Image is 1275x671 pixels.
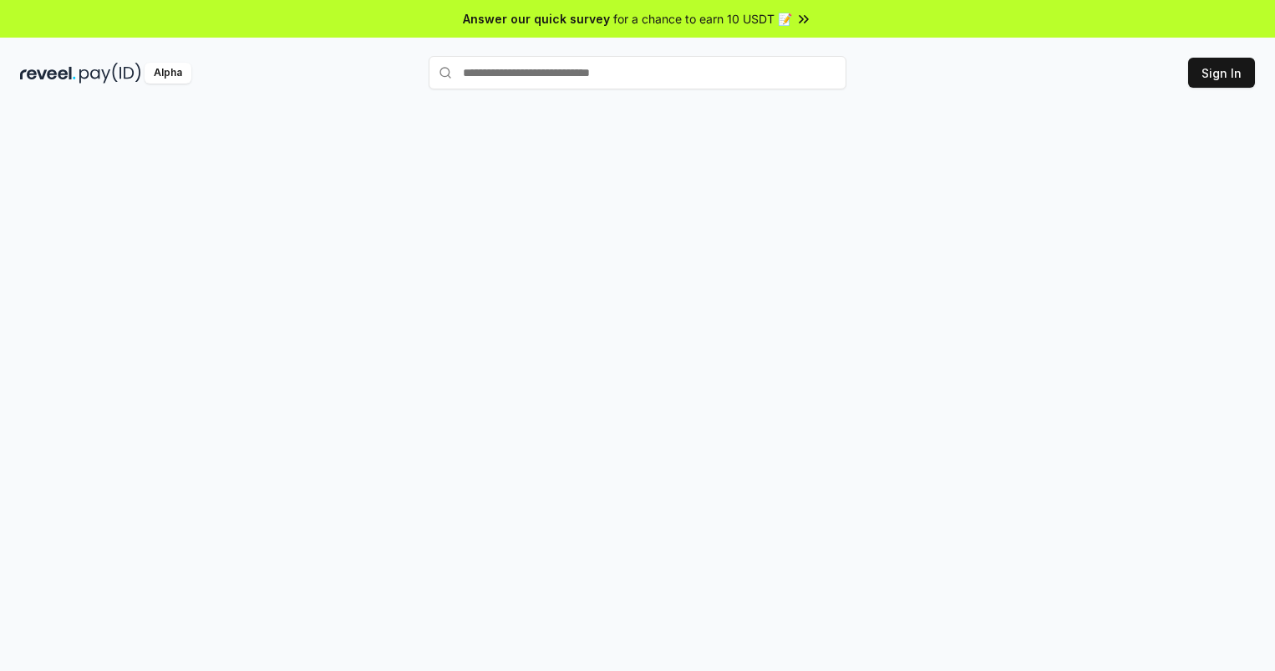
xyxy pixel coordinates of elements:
div: Alpha [145,63,191,84]
img: reveel_dark [20,63,76,84]
button: Sign In [1188,58,1255,88]
img: pay_id [79,63,141,84]
span: Answer our quick survey [463,10,610,28]
span: for a chance to earn 10 USDT 📝 [613,10,792,28]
